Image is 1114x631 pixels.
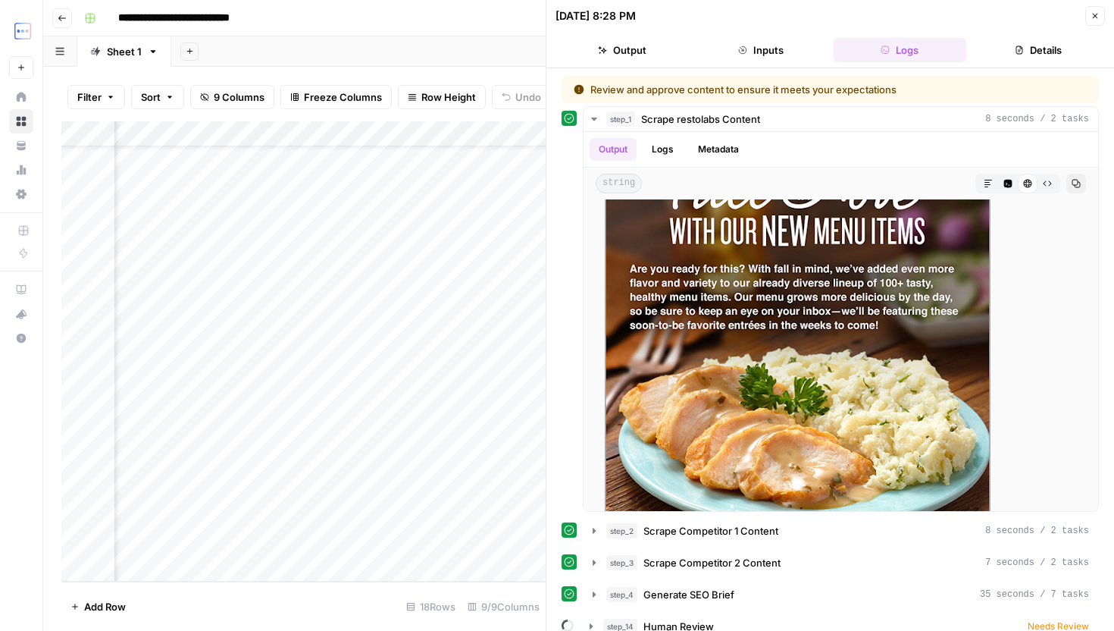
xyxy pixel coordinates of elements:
a: Sheet 1 [77,36,171,67]
button: Logs [834,38,966,62]
div: 8 seconds / 2 tasks [584,132,1098,511]
span: 7 seconds / 2 tasks [985,556,1089,570]
a: Home [9,85,33,109]
span: step_3 [606,555,637,570]
span: 8 seconds / 2 tasks [985,112,1089,126]
button: Help + Support [9,326,33,350]
span: Add Row [84,599,126,614]
a: Browse [9,109,33,133]
div: 18 Rows [400,595,462,619]
div: [DATE] 8:28 PM [555,8,636,24]
button: Details [972,38,1105,62]
span: 9 Columns [214,89,264,105]
span: Scrape restolabs Content [641,111,760,127]
button: 8 seconds / 2 tasks [584,519,1098,543]
span: 8 seconds / 2 tasks [985,524,1089,538]
div: Sheet 1 [107,44,142,59]
div: What's new? [10,303,33,325]
div: Review and approve content to ensure it meets your expectations [574,82,992,97]
a: Usage [9,158,33,182]
button: Inputs [694,38,827,62]
div: 9/9 Columns [462,595,546,619]
span: 35 seconds / 7 tasks [980,588,1089,601]
span: Row Height [421,89,476,105]
button: Logs [643,138,683,161]
a: AirOps Academy [9,278,33,302]
span: step_1 [606,111,635,127]
button: Output [555,38,688,62]
span: string [596,174,642,193]
button: Metadata [689,138,748,161]
span: Filter [77,89,102,105]
span: step_2 [606,523,637,538]
button: Add Row [61,595,135,619]
button: 7 seconds / 2 tasks [584,551,1098,575]
span: Undo [515,89,541,105]
img: TripleDart Logo [9,17,36,45]
span: Scrape Competitor 2 Content [643,555,781,570]
span: Scrape Competitor 1 Content [643,523,778,538]
span: Freeze Columns [304,89,382,105]
span: Sort [141,89,161,105]
a: Settings [9,182,33,206]
span: step_4 [606,587,637,602]
button: Workspace: TripleDart [9,12,33,50]
button: Sort [131,85,184,109]
button: Undo [492,85,551,109]
button: 9 Columns [190,85,274,109]
a: Your Data [9,133,33,158]
button: Filter [67,85,125,109]
button: 8 seconds / 2 tasks [584,107,1098,131]
span: Generate SEO Brief [643,587,734,602]
button: 35 seconds / 7 tasks [584,582,1098,607]
button: Freeze Columns [280,85,392,109]
button: Row Height [398,85,486,109]
button: What's new? [9,302,33,326]
button: Output [590,138,637,161]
